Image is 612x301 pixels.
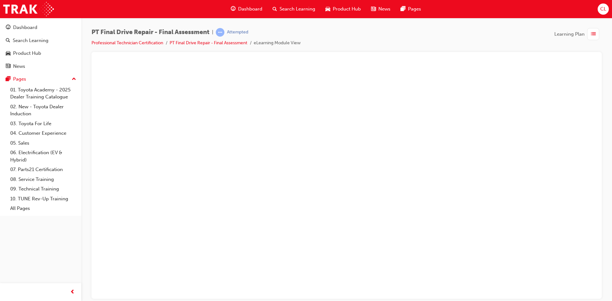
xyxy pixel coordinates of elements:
[3,22,79,33] a: Dashboard
[8,175,79,184] a: 08. Service Training
[13,63,25,70] div: News
[8,184,79,194] a: 09. Technical Training
[13,75,26,83] div: Pages
[3,2,54,16] img: Trak
[70,288,75,296] span: prev-icon
[91,40,163,46] a: Professional Technician Certification
[408,5,421,13] span: Pages
[212,29,213,36] span: |
[591,30,596,38] span: list-icon
[325,5,330,13] span: car-icon
[320,3,366,16] a: car-iconProduct Hub
[280,5,315,13] span: Search Learning
[72,75,76,83] span: up-icon
[554,28,602,40] button: Learning Plan
[226,3,267,16] a: guage-iconDashboard
[13,24,37,31] div: Dashboard
[13,50,41,57] div: Product Hub
[3,47,79,59] a: Product Hub
[231,5,236,13] span: guage-icon
[396,3,426,16] a: pages-iconPages
[3,20,79,73] button: DashboardSearch LearningProduct HubNews
[91,29,209,36] span: PT Final Drive Repair - Final Assessment
[554,31,585,38] span: Learning Plan
[170,40,247,46] a: PT Final Drive Repair - Final Assessment
[333,5,361,13] span: Product Hub
[8,85,79,102] a: 01. Toyota Academy - 2025 Dealer Training Catalogue
[6,76,11,82] span: pages-icon
[401,5,405,13] span: pages-icon
[600,5,606,13] span: CL
[3,73,79,85] button: Pages
[371,5,376,13] span: news-icon
[273,5,277,13] span: search-icon
[8,165,79,175] a: 07. Parts21 Certification
[378,5,390,13] span: News
[598,4,609,15] button: CL
[6,25,11,31] span: guage-icon
[6,64,11,69] span: news-icon
[3,35,79,47] a: Search Learning
[267,3,320,16] a: search-iconSearch Learning
[8,148,79,165] a: 06. Electrification (EV & Hybrid)
[3,61,79,72] a: News
[13,37,48,44] div: Search Learning
[8,194,79,204] a: 10. TUNE Rev-Up Training
[6,51,11,56] span: car-icon
[254,39,301,47] li: eLearning Module View
[238,5,262,13] span: Dashboard
[227,29,248,35] div: Attempted
[6,38,10,44] span: search-icon
[8,119,79,129] a: 03. Toyota For Life
[8,204,79,213] a: All Pages
[366,3,396,16] a: news-iconNews
[8,128,79,138] a: 04. Customer Experience
[216,28,224,37] span: learningRecordVerb_ATTEMPT-icon
[8,102,79,119] a: 02. New - Toyota Dealer Induction
[8,138,79,148] a: 05. Sales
